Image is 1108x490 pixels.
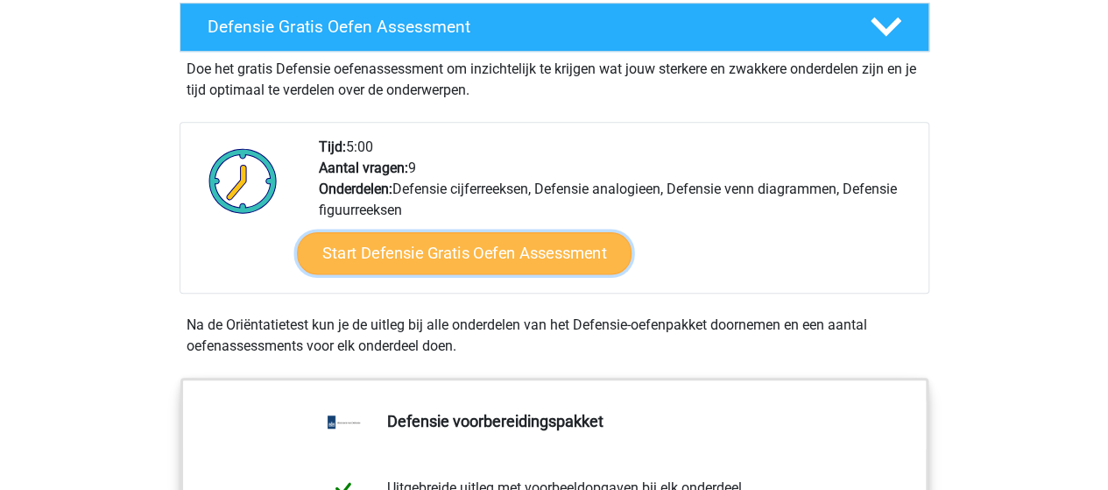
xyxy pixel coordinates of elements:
a: Start Defensie Gratis Oefen Assessment [297,232,632,274]
img: Klok [199,137,287,224]
h4: Defensie Gratis Oefen Assessment [208,17,842,37]
b: Onderdelen: [319,181,392,197]
div: 5:00 9 Defensie cijferreeksen, Defensie analogieen, Defensie venn diagrammen, Defensie figuurreeksen [306,137,928,293]
b: Tijd: [319,138,346,155]
div: Na de Oriëntatietest kun je de uitleg bij alle onderdelen van het Defensie-oefenpakket doornemen ... [180,315,929,357]
div: Doe het gratis Defensie oefenassessment om inzichtelijk te krijgen wat jouw sterkere en zwakkere ... [180,52,929,101]
b: Aantal vragen: [319,160,408,176]
a: Defensie Gratis Oefen Assessment [173,3,936,52]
